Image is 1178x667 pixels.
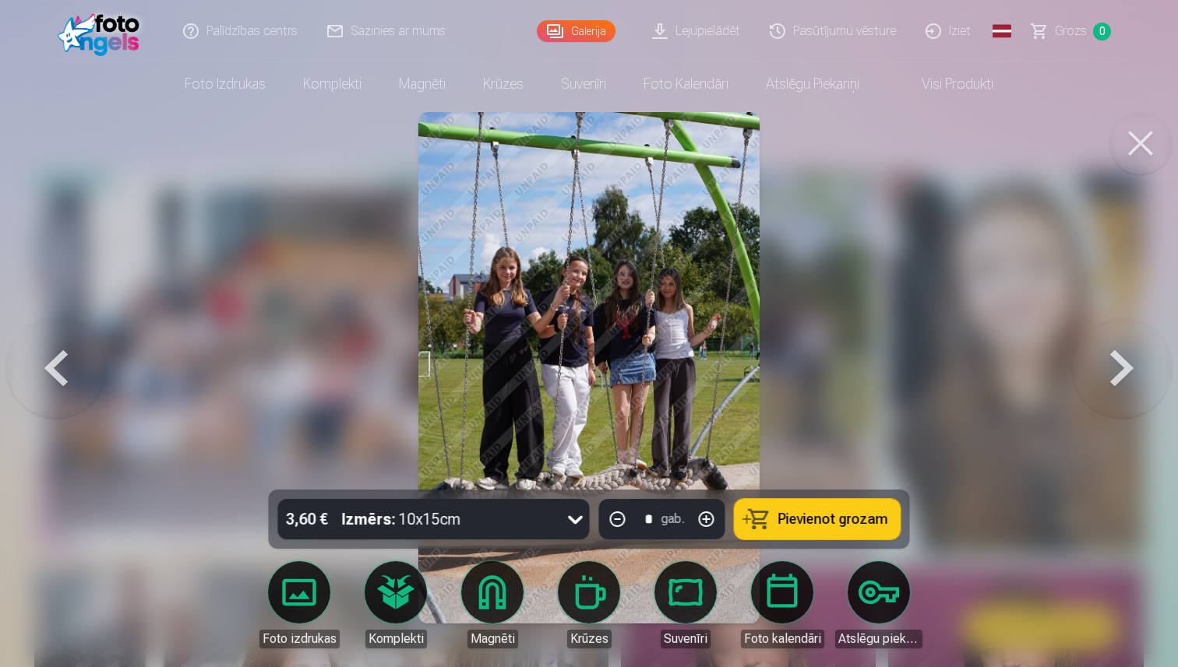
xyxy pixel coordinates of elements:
a: Foto kalendāri [739,561,826,648]
div: 3,60 € [278,499,336,539]
a: Krūzes [545,561,633,648]
a: Magnēti [449,561,536,648]
a: Visi produkti [878,62,1012,106]
a: Magnēti [380,62,464,106]
div: 10x15cm [342,499,461,539]
button: Pievienot grozam [735,499,901,539]
a: Foto kalendāri [625,62,747,106]
a: Komplekti [284,62,380,106]
a: Foto izdrukas [166,62,284,106]
a: Suvenīri [642,561,729,648]
div: Komplekti [365,630,427,648]
a: Atslēgu piekariņi [835,561,922,648]
a: Suvenīri [542,62,625,106]
div: gab. [661,510,685,528]
div: Atslēgu piekariņi [835,630,922,648]
span: Pievienot grozam [778,512,888,526]
a: Krūzes [464,62,542,106]
span: Grozs [1055,22,1087,40]
strong: Izmērs : [342,508,396,530]
a: Galerija [537,20,615,42]
a: Foto izdrukas [256,561,343,648]
div: Foto izdrukas [259,630,340,648]
div: Suvenīri [661,630,711,648]
div: Krūzes [567,630,612,648]
div: Foto kalendāri [741,630,824,648]
a: Komplekti [352,561,439,648]
img: /fa1 [58,6,147,56]
div: Magnēti [467,630,518,648]
span: 0 [1093,23,1111,40]
a: Atslēgu piekariņi [747,62,878,106]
